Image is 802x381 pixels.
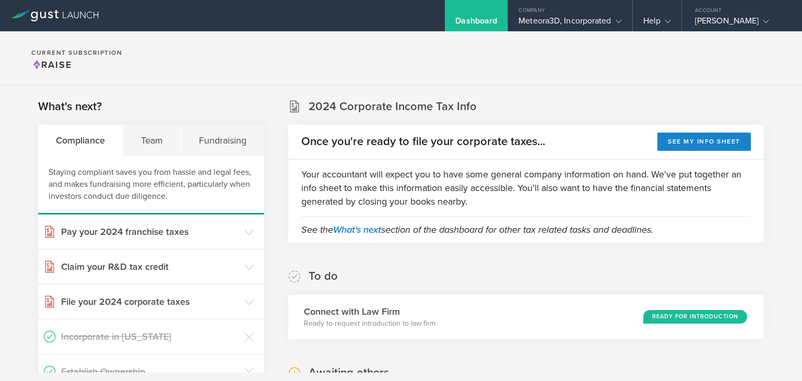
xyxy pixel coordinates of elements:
h3: File your 2024 corporate taxes [61,295,239,308]
h2: Awaiting others [309,365,389,380]
div: Team [123,125,181,156]
div: Fundraising [181,125,264,156]
span: Raise [31,59,72,70]
h3: Claim your R&D tax credit [61,260,239,273]
div: Meteora3D, Incorporated [518,16,621,31]
h2: Current Subscription [31,50,122,56]
em: See the section of the dashboard for other tax related tasks and deadlines. [301,224,653,235]
h2: 2024 Corporate Income Tax Info [309,99,477,114]
h2: What's next? [38,99,102,114]
h3: Incorporate in [US_STATE] [61,330,239,343]
div: Ready for Introduction [643,310,747,324]
p: Your accountant will expect you to have some general company information on hand. We've put toget... [301,168,751,208]
div: Dashboard [455,16,497,31]
div: [PERSON_NAME] [695,16,784,31]
h3: Pay your 2024 franchise taxes [61,225,239,239]
button: See my info sheet [657,133,751,151]
div: Help [643,16,671,31]
div: Compliance [38,125,123,156]
p: Ready to request introduction to law firm [304,318,435,329]
div: Connect with Law FirmReady to request introduction to law firmReady for Introduction [288,295,764,339]
h3: Connect with Law Firm [304,305,435,318]
div: Staying compliant saves you from hassle and legal fees, and makes fundraising more efficient, par... [38,156,264,215]
h3: Establish Ownership [61,365,239,378]
a: What's next [333,224,381,235]
h2: To do [309,269,338,284]
h2: Once you're ready to file your corporate taxes... [301,134,545,149]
